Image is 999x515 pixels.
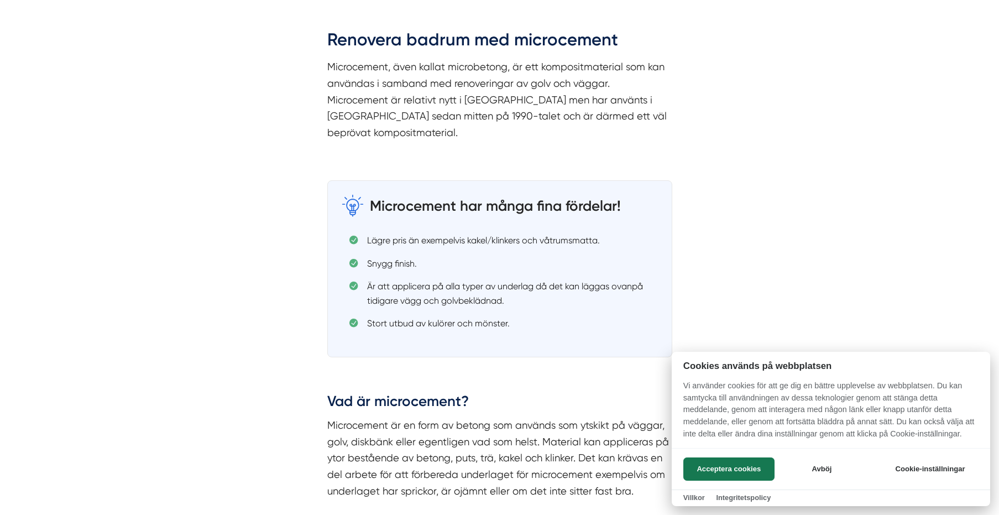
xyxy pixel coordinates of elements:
button: Avböj [778,457,866,481]
a: Integritetspolicy [716,493,771,502]
button: Cookie-inställningar [882,457,979,481]
a: Villkor [683,493,705,502]
p: Vi använder cookies för att ge dig en bättre upplevelse av webbplatsen. Du kan samtycka till anvä... [672,380,990,448]
h2: Cookies används på webbplatsen [672,361,990,371]
button: Acceptera cookies [683,457,775,481]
